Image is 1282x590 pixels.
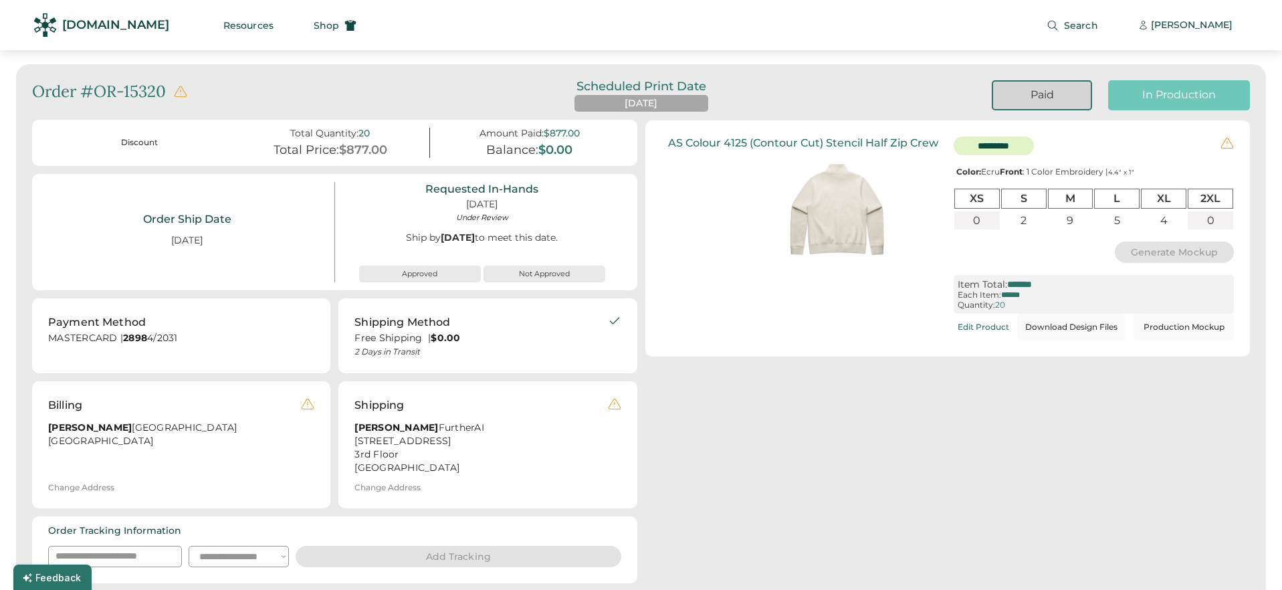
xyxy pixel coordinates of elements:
strong: $0.00 [431,332,460,344]
div: Discount [56,137,223,149]
strong: [DATE] [441,231,475,243]
div: Amount Paid: [479,128,544,139]
div: Scheduled Print Date [558,80,725,92]
div: L [1094,189,1140,208]
strong: Color: [956,167,981,177]
div: Billing [48,397,82,413]
div: Free Shipping | [354,332,607,345]
strong: [PERSON_NAME] [48,421,132,433]
img: yH5BAEAAAAALAAAAAABAAEAAAIBRAA7 [661,155,778,272]
span: Shop [314,21,339,30]
div: Total Quantity: [290,128,358,139]
button: Generate Mockup [1115,241,1235,263]
div: FurtherAI [STREET_ADDRESS] 3rd Floor [GEOGRAPHIC_DATA] [354,421,607,475]
button: Download Design Files [1017,314,1126,340]
div: [PERSON_NAME] [1151,19,1233,32]
button: Add Tracking [296,546,621,567]
div: $877.00 [544,128,580,139]
div: Ecru : 1 Color Embroidery | [954,167,1234,177]
div: [DATE] [466,198,498,211]
button: Search [1031,12,1114,39]
div: 9 [1048,211,1093,229]
div: 4 [1141,211,1186,229]
div: XL [1141,189,1186,208]
div: [GEOGRAPHIC_DATA] [GEOGRAPHIC_DATA] [48,421,301,452]
div: In Production [1124,88,1234,102]
button: Resources [207,12,290,39]
div: Shipping Method [354,314,450,330]
div: 0 [954,211,1000,229]
button: Approved [359,266,481,282]
font: 4.4" x 1" [1108,168,1134,177]
div: Payment Method [48,314,146,330]
button: Shop [298,12,372,39]
div: Quantity: [958,300,995,310]
div: Ship by to meet this date. [359,231,605,262]
div: 2 Days in Transit [354,347,607,357]
div: Balance: [486,143,538,158]
button: Not Approved [484,266,605,282]
div: 5 [1094,211,1140,229]
div: Change Address [354,483,421,492]
div: Item Total: [958,279,1007,290]
div: Under Review [456,213,508,222]
div: Change Address [48,483,114,492]
div: 20 [358,128,370,139]
div: $0.00 [538,143,572,158]
div: Order #OR-15320 [32,80,166,103]
div: Total Price: [274,143,339,158]
strong: [PERSON_NAME] [354,421,438,433]
span: Search [1064,21,1098,30]
div: [DOMAIN_NAME] [62,17,169,33]
div: [DATE] [155,229,219,253]
div: Paid [1009,88,1075,102]
img: Rendered Logo - Screens [33,13,57,37]
div: [DATE] [625,97,657,110]
div: MASTERCARD | 4/2031 [48,332,314,349]
div: $877.00 [339,143,387,158]
strong: Front [1000,167,1023,177]
div: Requested In-Hands [425,182,538,197]
div: M [1048,189,1093,208]
div: XS [954,189,1000,208]
img: generate-image [778,155,895,272]
div: 2 [1001,211,1047,229]
div: Edit Product [958,322,1009,332]
div: Each Item: [958,290,1001,300]
div: 2XL [1188,189,1233,208]
div: Order Tracking Information [48,524,181,538]
div: Order Ship Date [143,212,231,227]
div: 0 [1188,211,1233,229]
button: Production Mockup [1134,314,1234,340]
div: 20 [995,300,1005,310]
div: AS Colour 4125 (Contour Cut) Stencil Half Zip Crew [668,136,938,149]
strong: 2898 [123,332,147,344]
div: S [1001,189,1047,208]
div: Shipping [354,397,404,413]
